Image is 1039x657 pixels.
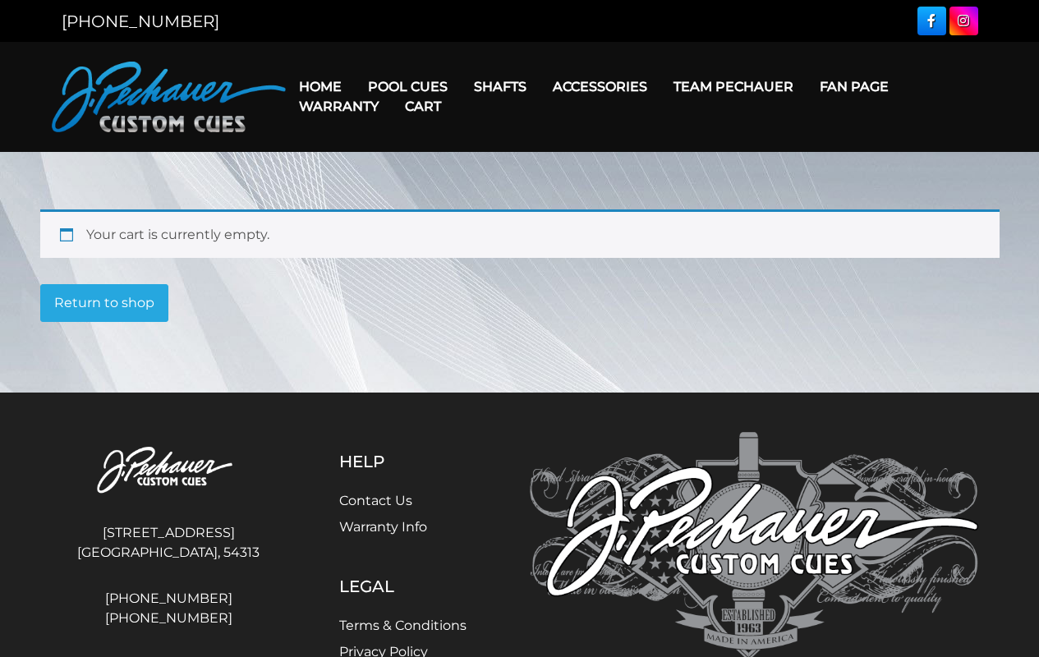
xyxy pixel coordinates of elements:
a: [PHONE_NUMBER] [62,11,219,31]
h5: Help [339,452,467,471]
a: Fan Page [807,66,902,108]
a: Warranty [286,85,392,127]
a: Return to shop [40,284,168,322]
a: Cart [392,85,454,127]
a: Warranty Info [339,519,427,535]
a: Terms & Conditions [339,618,467,633]
h5: Legal [339,577,467,596]
address: [STREET_ADDRESS] [GEOGRAPHIC_DATA], 54313 [62,517,276,569]
a: Contact Us [339,493,412,508]
a: Accessories [540,66,660,108]
a: Home [286,66,355,108]
img: Pechauer Custom Cues [62,432,276,510]
a: [PHONE_NUMBER] [62,609,276,628]
a: Pool Cues [355,66,461,108]
img: Pechauer Custom Cues [52,62,286,132]
div: Your cart is currently empty. [40,209,1000,258]
a: Shafts [461,66,540,108]
a: [PHONE_NUMBER] [62,589,276,609]
a: Team Pechauer [660,66,807,108]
